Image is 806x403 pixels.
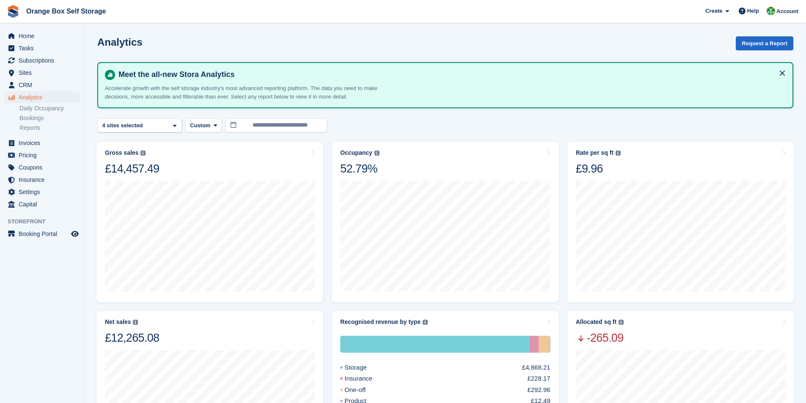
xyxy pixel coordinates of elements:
div: Insurance [530,336,539,353]
a: menu [4,198,80,210]
img: icon-info-grey-7440780725fd019a000dd9b08b2336e03edf1995a4989e88bcd33f0948082b44.svg [619,320,624,325]
img: icon-info-grey-7440780725fd019a000dd9b08b2336e03edf1995a4989e88bcd33f0948082b44.svg [133,320,138,325]
img: icon-info-grey-7440780725fd019a000dd9b08b2336e03edf1995a4989e88bcd33f0948082b44.svg [374,151,380,156]
div: 52.79% [340,162,379,176]
div: Allocated sq ft [576,318,616,326]
a: menu [4,174,80,186]
a: Daily Occupancy [19,104,80,112]
div: One-off [539,336,550,353]
a: Reports [19,124,80,132]
img: stora-icon-8386f47178a22dfd0bd8f6a31ec36ba5ce8667c1dd55bd0f319d3a0aa187defe.svg [7,5,19,18]
span: Subscriptions [19,55,69,66]
span: Booking Portal [19,228,69,240]
div: Insurance [340,374,393,384]
div: Recognised revenue by type [340,318,421,326]
div: Net sales [105,318,131,326]
a: menu [4,67,80,79]
a: menu [4,55,80,66]
a: menu [4,149,80,161]
span: Tasks [19,42,69,54]
span: Capital [19,198,69,210]
div: £292.96 [527,385,550,395]
div: 4 sites selected [101,121,146,130]
a: menu [4,228,80,240]
h4: Meet the all-new Stora Analytics [115,70,786,80]
a: Bookings [19,114,80,122]
span: Analytics [19,91,69,103]
p: Accelerate growth with the self storage industry's most advanced reporting platform. The data you... [105,84,401,101]
div: £228.17 [527,374,550,384]
span: Sites [19,67,69,79]
div: Occupancy [340,149,372,156]
h2: Analytics [97,36,143,48]
span: Insurance [19,174,69,186]
span: CRM [19,79,69,91]
div: Gross sales [105,149,138,156]
a: menu [4,186,80,198]
span: Account [776,7,798,16]
a: menu [4,42,80,54]
div: £12,265.08 [105,331,159,345]
div: £9.96 [576,162,621,176]
span: Invoices [19,137,69,149]
div: Rate per sq ft [576,149,613,156]
div: £14,457.49 [105,162,159,176]
span: -265.09 [576,331,624,345]
a: menu [4,137,80,149]
a: Preview store [70,229,80,239]
span: Pricing [19,149,69,161]
button: Request a Report [736,36,793,50]
span: Create [705,7,722,15]
span: Coupons [19,162,69,173]
span: Help [747,7,759,15]
span: Custom [190,121,210,130]
img: icon-info-grey-7440780725fd019a000dd9b08b2336e03edf1995a4989e88bcd33f0948082b44.svg [423,320,428,325]
span: Home [19,30,69,42]
a: menu [4,162,80,173]
a: menu [4,79,80,91]
div: Storage [340,336,529,353]
div: One-off [340,385,386,395]
img: icon-info-grey-7440780725fd019a000dd9b08b2336e03edf1995a4989e88bcd33f0948082b44.svg [616,151,621,156]
a: menu [4,30,80,42]
div: Storage [340,363,387,373]
a: Orange Box Self Storage [23,4,110,18]
img: icon-info-grey-7440780725fd019a000dd9b08b2336e03edf1995a4989e88bcd33f0948082b44.svg [140,151,146,156]
div: £4,868.21 [522,363,550,373]
span: Storefront [8,217,84,226]
img: Binder Bhardwaj [767,7,775,15]
button: Custom [185,118,222,132]
span: Settings [19,186,69,198]
a: menu [4,91,80,103]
